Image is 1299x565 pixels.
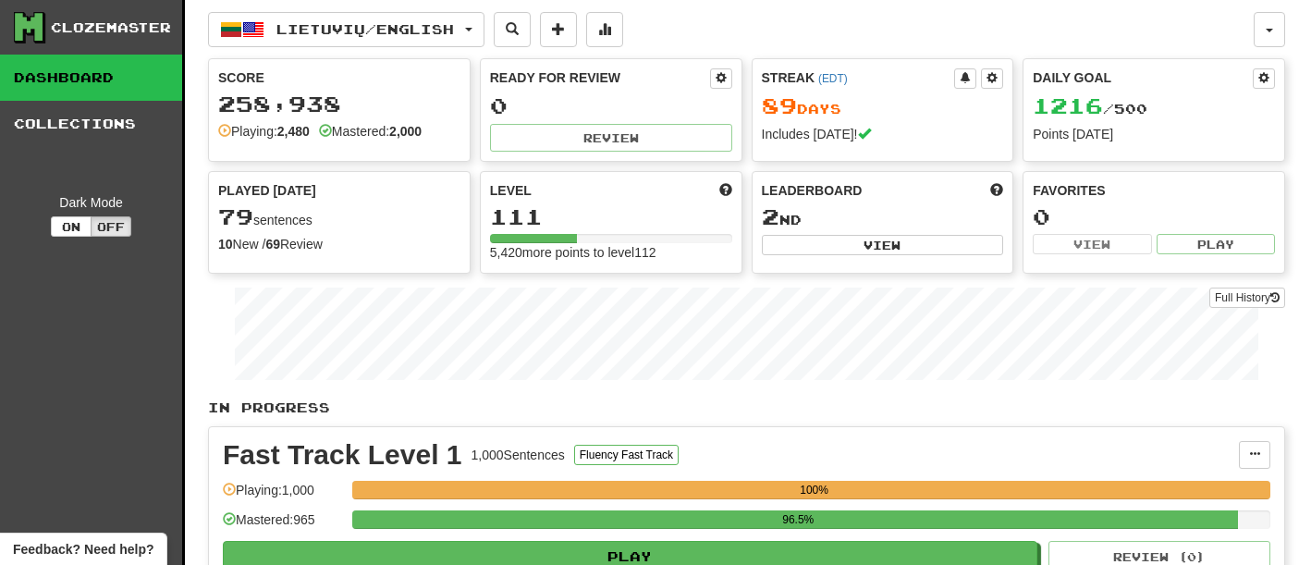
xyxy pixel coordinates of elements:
span: 2 [762,203,779,229]
button: Add sentence to collection [540,12,577,47]
span: 89 [762,92,797,118]
div: Playing: [218,122,310,141]
span: Played [DATE] [218,181,316,200]
div: 0 [490,94,732,117]
span: Lietuvių / English [276,21,454,37]
div: Score [218,68,460,87]
strong: 69 [265,237,280,252]
span: Level [490,181,532,200]
div: Clozemaster [51,18,171,37]
div: 111 [490,205,732,228]
div: 96.5% [358,510,1238,529]
span: / 500 [1033,101,1147,117]
div: Fast Track Level 1 [223,441,462,469]
div: Day s [762,94,1004,118]
span: 79 [218,203,253,229]
div: 1,000 Sentences [472,446,565,464]
button: Play [1157,234,1275,254]
div: 258,938 [218,92,460,116]
a: Full History [1209,288,1285,308]
span: Score more points to level up [719,181,732,200]
div: Includes [DATE]! [762,125,1004,143]
p: In Progress [208,399,1285,417]
div: sentences [218,205,460,229]
strong: 2,480 [277,124,310,139]
button: On [51,216,92,237]
button: Review [490,124,732,152]
span: Leaderboard [762,181,863,200]
div: Mastered: [319,122,422,141]
button: More stats [586,12,623,47]
div: nd [762,205,1004,229]
span: Open feedback widget [13,540,153,559]
a: (EDT) [818,72,848,85]
button: Off [91,216,131,237]
div: Playing: 1,000 [223,481,343,511]
div: Streak [762,68,955,87]
button: Fluency Fast Track [574,445,679,465]
div: 100% [358,481,1270,499]
div: 0 [1033,205,1275,228]
div: Favorites [1033,181,1275,200]
div: Mastered: 965 [223,510,343,541]
button: Lietuvių/English [208,12,484,47]
div: 5,420 more points to level 112 [490,243,732,262]
div: Daily Goal [1033,68,1253,89]
button: View [1033,234,1151,254]
div: Ready for Review [490,68,710,87]
strong: 10 [218,237,233,252]
div: Points [DATE] [1033,125,1275,143]
span: This week in points, UTC [990,181,1003,200]
span: 1216 [1033,92,1103,118]
div: Dark Mode [14,193,168,212]
button: Search sentences [494,12,531,47]
strong: 2,000 [389,124,422,139]
div: New / Review [218,235,460,253]
button: View [762,235,1004,255]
